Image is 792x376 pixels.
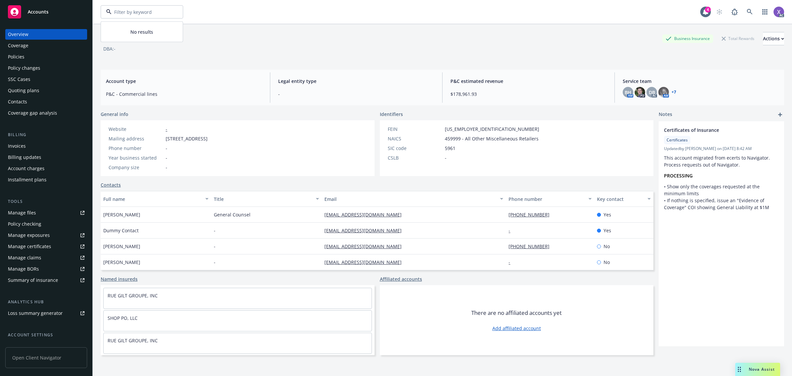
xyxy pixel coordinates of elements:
[8,275,58,285] div: Summary of insurance
[106,91,262,97] span: P&C - Commercial lines
[509,196,584,203] div: Phone number
[5,40,87,51] a: Coverage
[506,191,594,207] button: Phone number
[8,174,47,185] div: Installment plans
[8,241,51,252] div: Manage certificates
[8,96,27,107] div: Contacts
[5,275,87,285] a: Summary of insurance
[597,196,643,203] div: Key contact
[324,243,407,249] a: [EMAIL_ADDRESS][DOMAIN_NAME]
[5,74,87,85] a: SSC Cases
[649,89,655,96] span: DB
[5,341,87,352] a: Service team
[662,34,713,43] div: Business Insurance
[388,154,442,161] div: CSLB
[8,152,41,163] div: Billing updates
[445,145,455,152] span: 5961
[625,89,631,96] span: BH
[324,227,407,234] a: [EMAIL_ADDRESS][DOMAIN_NAME]
[166,154,167,161] span: -
[8,108,57,118] div: Coverage gap analysis
[749,366,775,372] span: Nova Assist
[8,308,63,319] div: Loss summary generator
[380,111,403,118] span: Identifiers
[108,292,158,299] a: RUE GILT GROUPE, INC
[103,243,140,250] span: [PERSON_NAME]
[664,154,779,168] p: This account migrated from ecerts to Navigator. Process requests out of Navigator.
[5,96,87,107] a: Contacts
[8,141,26,151] div: Invoices
[388,126,442,132] div: FEIN
[324,259,407,265] a: [EMAIL_ADDRESS][DOMAIN_NAME]
[594,191,653,207] button: Key contact
[5,174,87,185] a: Installment plans
[635,87,645,97] img: photo
[278,78,434,85] span: Legal entity type
[776,111,784,119] a: add
[445,154,446,161] span: -
[659,121,784,216] div: Certificates of InsuranceCertificatesUpdatedby [PERSON_NAME] on [DATE] 8:42 AMThis account migrat...
[5,264,87,274] a: Manage BORs
[5,198,87,205] div: Tools
[743,5,756,19] a: Search
[672,90,676,94] a: +7
[774,7,784,17] img: photo
[8,29,28,40] div: Overview
[8,63,40,73] div: Policy changes
[109,126,163,132] div: Website
[5,332,87,338] div: Account settings
[758,5,772,19] a: Switch app
[5,108,87,118] a: Coverage gap analysis
[664,183,779,211] p: • Show only the coverages requested at the minimum limits • If nothing is specified, issue an "Ev...
[5,3,87,21] a: Accounts
[214,259,215,266] span: -
[166,135,208,142] span: [STREET_ADDRESS]
[101,111,128,118] span: General info
[103,227,139,234] span: Dummy Contact
[713,5,726,19] a: Start snowing
[109,135,163,142] div: Mailing address
[214,211,250,218] span: General Counsel
[278,91,434,97] span: -
[211,191,322,207] button: Title
[8,52,24,62] div: Policies
[5,347,87,368] span: Open Client Navigator
[604,227,611,234] span: Yes
[664,172,693,179] strong: PROCESSING
[445,126,539,132] span: [US_EMPLOYER_IDENTIFICATION_NUMBER]
[324,196,496,203] div: Email
[492,325,541,332] a: Add affiliated account
[763,32,784,45] button: Actions
[5,132,87,138] div: Billing
[509,211,555,218] a: [PHONE_NUMBER]
[388,135,442,142] div: NAICS
[471,309,562,317] span: There are no affiliated accounts yet
[5,63,87,73] a: Policy changes
[28,9,49,15] span: Accounts
[718,34,758,43] div: Total Rewards
[5,219,87,229] a: Policy checking
[8,341,36,352] div: Service team
[5,230,87,241] span: Manage exposures
[214,196,312,203] div: Title
[450,78,607,85] span: P&C estimated revenue
[604,211,611,218] span: Yes
[103,259,140,266] span: [PERSON_NAME]
[509,243,555,249] a: [PHONE_NUMBER]
[166,164,167,171] span: -
[8,85,39,96] div: Quoting plans
[112,9,170,16] input: Filter by keyword
[322,191,506,207] button: Email
[509,259,515,265] a: -
[5,141,87,151] a: Invoices
[103,45,115,52] div: DBA: -
[667,137,688,143] span: Certificates
[108,315,138,321] a: SHOP PO, LLC
[5,241,87,252] a: Manage certificates
[450,91,607,97] span: $178,961.93
[5,163,87,174] a: Account charges
[659,111,672,119] span: Notes
[101,22,183,42] span: No results
[109,164,163,171] div: Company size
